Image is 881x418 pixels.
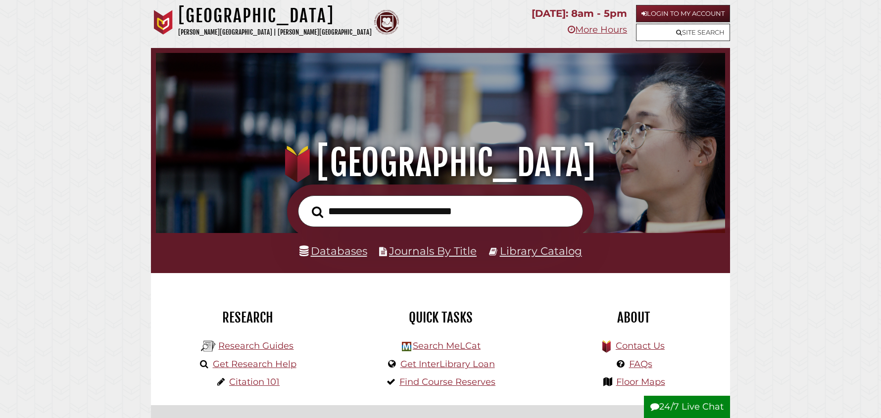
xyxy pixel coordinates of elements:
[307,203,328,221] button: Search
[568,24,627,35] a: More Hours
[616,340,665,351] a: Contact Us
[151,10,176,35] img: Calvin University
[413,340,481,351] a: Search MeLCat
[636,5,730,22] a: Login to My Account
[374,10,399,35] img: Calvin Theological Seminary
[178,27,372,38] p: [PERSON_NAME][GEOGRAPHIC_DATA] | [PERSON_NAME][GEOGRAPHIC_DATA]
[169,141,712,185] h1: [GEOGRAPHIC_DATA]
[616,376,665,387] a: Floor Maps
[399,376,495,387] a: Find Course Reserves
[402,342,411,351] img: Hekman Library Logo
[299,244,367,257] a: Databases
[213,359,296,370] a: Get Research Help
[229,376,280,387] a: Citation 101
[312,206,323,218] i: Search
[201,339,216,354] img: Hekman Library Logo
[629,359,652,370] a: FAQs
[400,359,495,370] a: Get InterLibrary Loan
[636,24,730,41] a: Site Search
[178,5,372,27] h1: [GEOGRAPHIC_DATA]
[218,340,294,351] a: Research Guides
[351,309,530,326] h2: Quick Tasks
[544,309,723,326] h2: About
[158,309,337,326] h2: Research
[532,5,627,22] p: [DATE]: 8am - 5pm
[389,244,477,257] a: Journals By Title
[500,244,582,257] a: Library Catalog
